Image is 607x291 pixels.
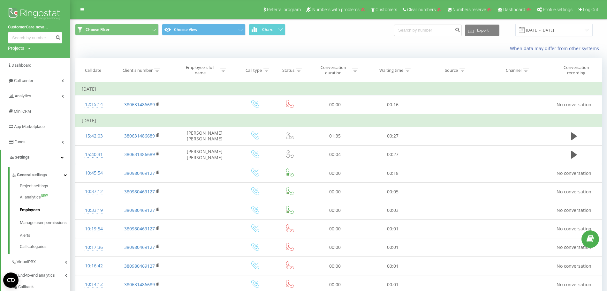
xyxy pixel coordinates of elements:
span: Choose Filter [86,27,110,32]
td: 00:03 [364,201,422,220]
div: Conversation duration [316,65,351,76]
a: VirtualPBX [11,254,70,268]
a: 380980469127 [124,263,155,269]
a: 380631486689 [124,281,155,287]
td: 00:18 [364,164,422,183]
span: Manage user permissions [20,220,67,226]
span: Dashboard [503,7,525,12]
span: Settings [15,155,30,160]
a: Alerts [20,229,70,242]
span: Clear numbers [407,7,436,12]
div: Waiting time [379,68,403,73]
div: 15:42:03 [82,130,106,142]
span: AI analytics [20,194,41,200]
a: When data may differ from other systems [510,45,602,51]
a: 380631486689 [124,133,155,139]
div: Projects [8,45,24,51]
a: 380980469127 [124,170,155,176]
td: 00:27 [364,127,422,145]
span: Call center [14,78,33,83]
span: Project settings [20,183,48,189]
a: 380631486689 [124,151,155,157]
td: 00:00 [306,238,364,257]
div: Call type [246,68,262,73]
td: 00:00 [306,201,364,220]
td: 00:00 [306,164,364,183]
a: 380980469127 [124,244,155,250]
a: Manage user permissions [20,216,70,229]
span: Chart [262,27,273,32]
a: General settings [11,167,70,181]
td: [PERSON_NAME] [PERSON_NAME] [172,145,237,164]
span: Log Out [583,7,598,12]
a: Settings [1,150,70,165]
span: No conversation [557,189,591,195]
div: 10:19:54 [82,223,106,235]
td: 00:04 [306,145,364,164]
span: End-to-end analytics [18,272,55,279]
div: 12:15:14 [82,98,106,111]
td: [DATE] [75,83,602,95]
td: 00:00 [306,95,364,114]
div: Channel [506,68,521,73]
button: Choose Filter [75,24,159,35]
a: CustomerCare.nova... [8,24,62,30]
input: Search by number [8,32,62,43]
td: 00:01 [364,238,422,257]
span: Alerts [20,232,30,239]
span: No conversation [557,244,591,250]
a: 380980469127 [124,226,155,232]
div: 10:45:54 [82,167,106,179]
span: General settings [17,172,47,178]
span: No conversation [557,263,591,269]
div: 10:16:42 [82,260,106,272]
div: Call date [85,68,101,73]
span: Referral program [267,7,301,12]
button: Open CMP widget [3,272,19,288]
button: Choose View [162,24,246,35]
div: 10:37:12 [82,185,106,198]
a: End-to-end analytics [11,268,70,281]
span: Profile settings [543,7,573,12]
div: Client's number [123,68,153,73]
span: Callback [18,284,34,290]
span: No conversation [557,207,591,213]
td: 00:01 [364,220,422,238]
div: Conversation recording [556,65,597,76]
a: 380980469127 [124,207,155,213]
button: Export [465,25,499,36]
a: 380980469127 [124,189,155,195]
span: Numbers reserve [452,7,486,12]
div: Employee's full name [181,65,219,76]
td: 00:00 [306,257,364,275]
span: Analytics [15,93,31,98]
td: [DATE] [75,114,602,127]
div: Status [282,68,294,73]
td: 00:00 [306,183,364,201]
span: No conversation [557,226,591,232]
a: Project settings [20,183,70,191]
span: Funds [14,139,26,144]
input: Search by number [394,25,462,36]
span: VirtualPBX [17,259,36,265]
span: Customers [376,7,397,12]
span: App Marketplace [14,124,45,129]
a: 380631486689 [124,101,155,108]
a: Call categories [20,242,70,250]
td: 01:35 [306,127,364,145]
span: Dashboard [11,63,31,68]
td: 00:16 [364,95,422,114]
div: 15:40:31 [82,148,106,161]
td: 00:05 [364,183,422,201]
div: 10:33:19 [82,204,106,217]
span: No conversation [557,170,591,176]
span: No conversation [557,101,591,108]
span: Employees [20,207,40,213]
td: 00:27 [364,145,422,164]
span: No conversation [557,281,591,287]
button: Chart [249,24,285,35]
div: 10:14:12 [82,278,106,291]
img: Ringostat logo [8,6,62,22]
span: Mini CRM [14,109,31,114]
a: Employees [20,204,70,216]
